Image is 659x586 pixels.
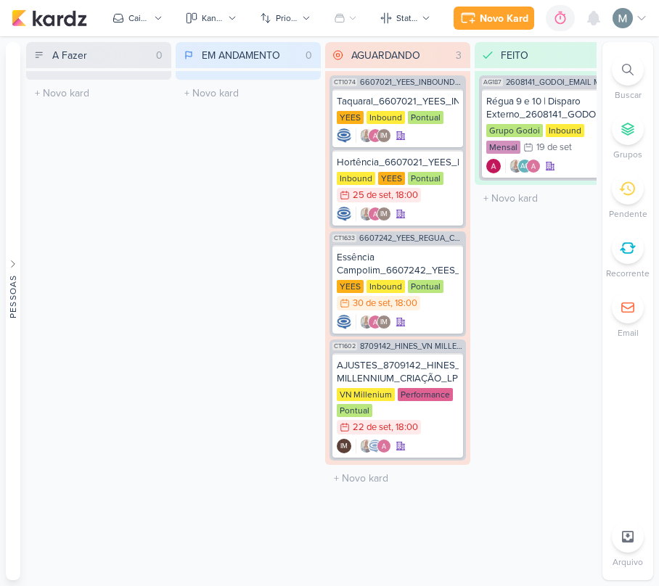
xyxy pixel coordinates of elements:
li: Ctrl + F [602,54,653,102]
div: Colaboradores: Iara Santos, Alessandra Gomes, Isabella Machado Guimarães [356,207,391,221]
img: Caroline Traven De Andrade [337,128,351,143]
img: Mariana Amorim [613,8,633,28]
div: Criador(a): Caroline Traven De Andrade [337,315,351,329]
img: Alessandra Gomes [486,159,501,173]
button: Novo Kard [454,7,534,30]
div: Criador(a): Caroline Traven De Andrade [337,128,351,143]
img: Alessandra Gomes [526,159,541,173]
div: 22 de set [353,423,391,432]
input: + Novo kard [328,468,467,489]
img: Iara Santos [359,128,374,143]
div: Colaboradores: Iara Santos, Alessandra Gomes, Isabella Machado Guimarães [356,315,391,329]
div: Colaboradores: Iara Santos, Caroline Traven De Andrade, Alessandra Gomes [356,439,391,453]
div: Isabella Machado Guimarães [377,207,391,221]
span: CT1602 [332,342,357,350]
button: Pessoas [6,42,20,580]
div: Novo Kard [480,11,528,26]
div: Performance [398,388,453,401]
div: , 18:00 [391,191,418,200]
div: 0 [300,48,318,63]
div: 25 de set [353,191,391,200]
p: Recorrente [606,267,650,280]
div: 30 de set [353,299,390,308]
div: Inbound [367,111,405,124]
input: + Novo kard [179,83,318,104]
p: Buscar [615,88,642,102]
div: Inbound [546,124,584,137]
div: Mensal [486,141,520,154]
p: IM [340,443,348,450]
span: 6607242_YEES_REGUA_COMPRADORES_CAMPINAS_SOROCABA [359,234,463,242]
div: Inbound [367,280,405,293]
div: Criador(a): Isabella Machado Guimarães [337,439,351,453]
div: YEES [378,172,405,185]
div: Hortência_6607021_YEES_INBOUND_NOVA_PROPOSTA_RÉGUA_NOVOS_LEADS [337,156,459,169]
span: AG187 [482,78,503,86]
p: Email [618,326,639,339]
div: VN Millenium [337,388,395,401]
div: 3 [450,48,467,63]
div: Pontual [408,172,443,185]
img: Iara Santos [359,315,374,329]
span: 8709142_HINES_VN MILLENNIUM_CRIAÇÃO_LP [360,342,463,350]
img: Alessandra Gomes [377,439,391,453]
img: kardz.app [12,9,87,27]
img: Iara Santos [509,159,523,173]
div: Colaboradores: Iara Santos, Alessandra Gomes, Isabella Machado Guimarães [356,128,391,143]
div: YEES [337,111,364,124]
div: 0 [150,48,168,63]
div: Colaboradores: Iara Santos, Aline Gimenez Graciano, Alessandra Gomes [505,159,541,173]
div: Pontual [337,404,372,417]
div: Criador(a): Alessandra Gomes [486,159,501,173]
div: Essência Campolim_6607242_YEES_REGUA_COMPRADORES_CAMPINAS_SOROCABA [337,251,459,277]
div: 19 de set [536,143,572,152]
input: + Novo kard [29,83,168,104]
p: IM [380,319,388,326]
div: Taquaral_6607021_YEES_INBOUND_NOVA_PROPOSTA_RÉGUA_NOVOS_LEADS [337,95,459,108]
p: IM [380,211,388,218]
p: AG [520,163,530,170]
div: , 18:00 [390,299,417,308]
div: Grupo Godoi [486,124,543,137]
img: Alessandra Gomes [368,315,382,329]
div: Isabella Machado Guimarães [377,128,391,143]
img: Iara Santos [359,439,374,453]
img: Alessandra Gomes [368,128,382,143]
div: YEES [337,280,364,293]
div: Pessoas [7,275,20,318]
div: Pontual [408,280,443,293]
div: Inbound [337,172,375,185]
div: Pontual [408,111,443,124]
input: + Novo kard [478,188,617,209]
div: Criador(a): Caroline Traven De Andrade [337,207,351,221]
span: CT1633 [332,234,356,242]
img: Iara Santos [359,207,374,221]
img: Caroline Traven De Andrade [337,207,351,221]
div: AJUSTES_8709142_HINES_VN MILLENNIUM_CRIAÇÃO_LP [337,359,459,385]
img: Caroline Traven De Andrade [368,439,382,453]
img: Alessandra Gomes [368,207,382,221]
p: IM [380,133,388,140]
span: 6607021_YEES_INBOUND_NOVA_PROPOSTA_RÉGUA_NOVOS_LEADS [360,78,463,86]
div: Régua 9 e 10 | Disparo Externo_2608141_GODOI_EMAIL MARKETING_SETEMBRO [486,95,608,121]
div: Isabella Machado Guimarães [377,315,391,329]
div: , 18:00 [391,423,418,432]
div: Isabella Machado Guimarães [337,439,351,453]
span: CT1074 [332,78,357,86]
div: Aline Gimenez Graciano [517,159,532,173]
img: Caroline Traven De Andrade [337,315,351,329]
p: Arquivo [613,556,643,569]
p: Grupos [613,148,642,161]
span: 2608141_GODOI_EMAIL MARKETING_SETEMBRO [506,78,613,86]
p: Pendente [609,207,647,220]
